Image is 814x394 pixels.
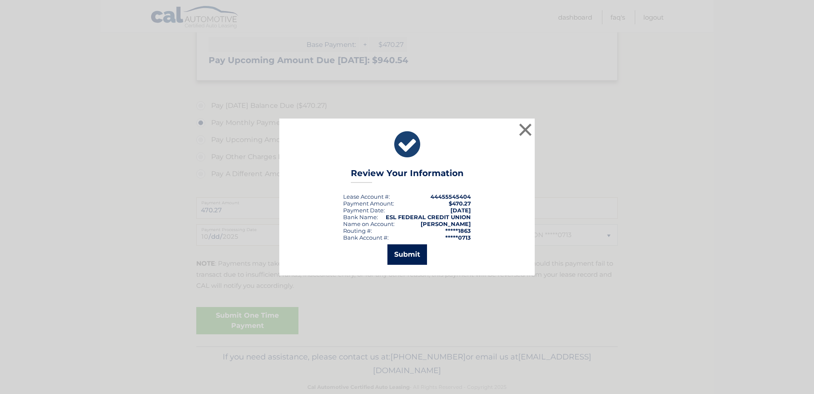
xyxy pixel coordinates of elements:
[351,168,464,183] h3: Review Your Information
[386,214,471,220] strong: ESL FEDERAL CREDIT UNION
[517,121,534,138] button: ×
[343,207,384,214] span: Payment Date
[343,220,395,227] div: Name on Account:
[343,227,372,234] div: Routing #:
[421,220,471,227] strong: [PERSON_NAME]
[343,234,389,241] div: Bank Account #:
[343,207,385,214] div: :
[343,214,378,220] div: Bank Name:
[430,193,471,200] strong: 44455545404
[450,207,471,214] span: [DATE]
[387,244,427,265] button: Submit
[343,193,390,200] div: Lease Account #:
[343,200,394,207] div: Payment Amount:
[449,200,471,207] span: $470.27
